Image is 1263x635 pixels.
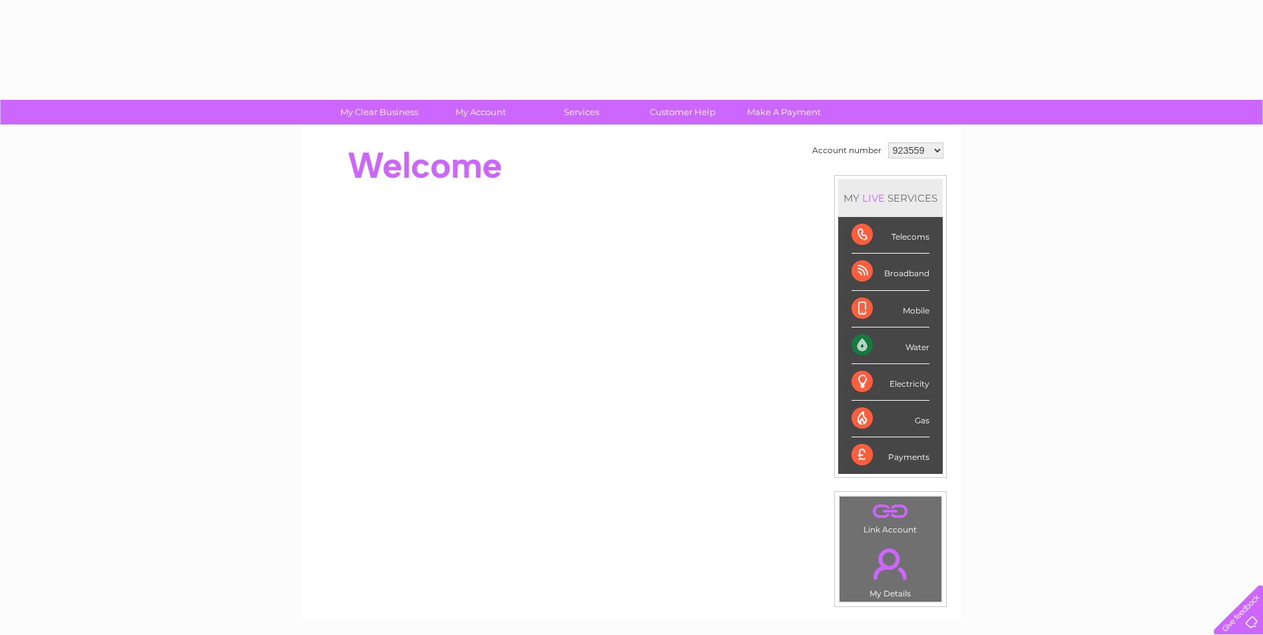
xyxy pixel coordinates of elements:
a: Services [527,100,636,124]
div: LIVE [860,192,887,204]
td: Account number [809,139,885,162]
a: . [843,540,938,587]
div: Broadband [852,254,929,290]
td: My Details [839,537,942,602]
div: Gas [852,401,929,437]
div: Mobile [852,291,929,327]
div: Payments [852,437,929,473]
a: My Clear Business [324,100,434,124]
div: MY SERVICES [838,179,943,217]
td: Link Account [839,496,942,538]
div: Water [852,327,929,364]
a: My Account [425,100,535,124]
a: . [843,500,938,523]
div: Telecoms [852,217,929,254]
a: Customer Help [628,100,738,124]
a: Make A Payment [729,100,839,124]
div: Electricity [852,364,929,401]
